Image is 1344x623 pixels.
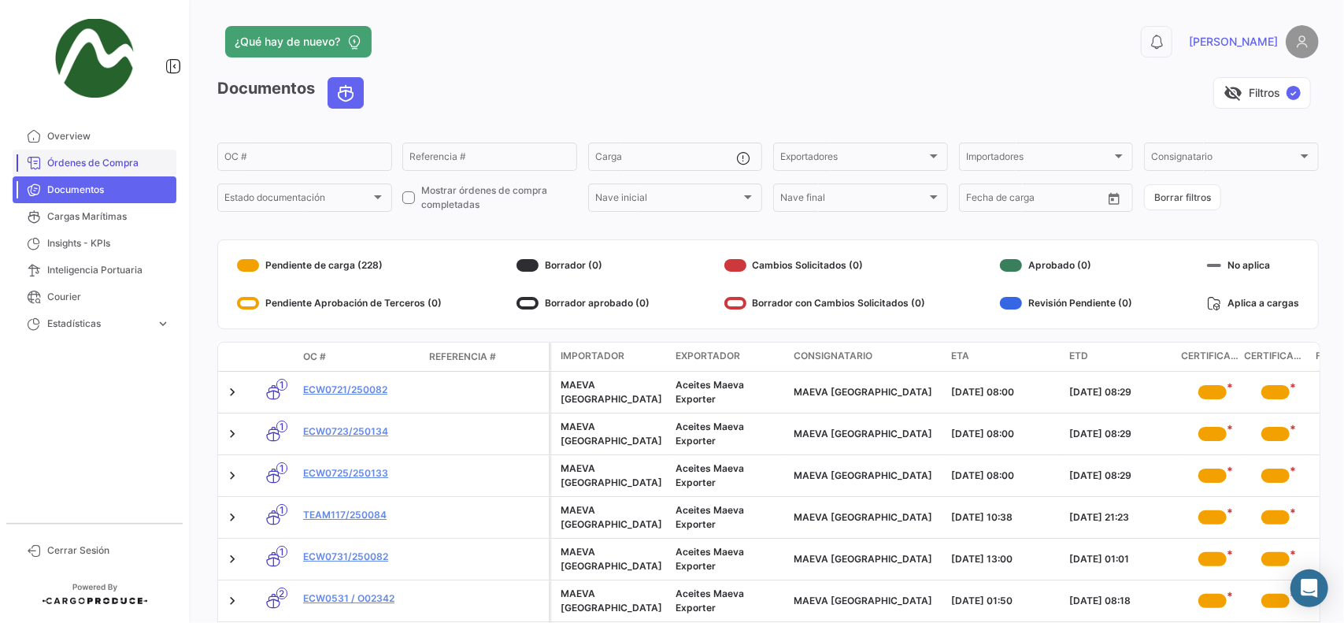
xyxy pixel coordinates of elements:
[250,350,297,363] datatable-header-cell: Modo de Transporte
[1244,349,1307,365] span: Certificado de origen
[794,553,932,565] span: MAEVA USA
[794,469,932,481] span: MAEVA USA
[1005,195,1071,206] input: Hasta
[235,34,340,50] span: ¿Qué hay de nuevo?
[780,154,927,165] span: Exportadores
[47,183,170,197] span: Documentos
[951,427,1057,441] div: [DATE] 08:00
[224,195,371,206] span: Estado documentación
[945,343,1063,371] datatable-header-cell: ETA
[676,462,781,490] div: Aceites Maeva Exporter
[1069,349,1088,363] span: ETD
[561,545,663,573] div: MAEVA [GEOGRAPHIC_DATA]
[1224,83,1242,102] span: visibility_off
[1069,385,1175,399] div: [DATE] 08:29
[1069,469,1175,483] div: [DATE] 08:29
[676,545,781,573] div: Aceites Maeva Exporter
[217,77,368,109] h3: Documentos
[423,343,549,370] datatable-header-cell: Referencia #
[1207,253,1299,278] div: No aplica
[966,195,994,206] input: Desde
[516,291,650,316] div: Borrador aprobado (0)
[224,468,240,484] a: Expand/Collapse Row
[561,503,663,532] div: MAEVA [GEOGRAPHIC_DATA]
[47,263,170,277] span: Inteligencia Portuaria
[1000,291,1132,316] div: Revisión Pendiente (0)
[156,317,170,331] span: expand_more
[669,343,787,371] datatable-header-cell: Exportador
[1069,427,1175,441] div: [DATE] 08:29
[951,469,1057,483] div: [DATE] 08:00
[1244,343,1307,371] datatable-header-cell: Certificado de origen
[303,508,417,522] a: TEAM117/250084
[328,78,363,108] button: Ocean
[47,129,170,143] span: Overview
[794,386,932,398] span: MAEVA USA
[1069,510,1175,525] div: [DATE] 21:23
[561,420,663,448] div: MAEVA [GEOGRAPHIC_DATA]
[1063,343,1181,371] datatable-header-cell: ETD
[13,257,176,284] a: Inteligencia Portuaria
[1287,86,1301,100] span: ✓
[224,510,240,525] a: Expand/Collapse Row
[951,349,969,363] span: ETA
[237,253,442,278] div: Pendiente de carga (228)
[276,546,287,558] span: 1
[1151,154,1298,165] span: Consignatario
[55,19,134,98] img: 3a440d95-eebb-4dfb-b41b-1f66e681ef8f.png
[724,291,926,316] div: Borrador con Cambios Solicitados (0)
[794,349,872,363] span: Consignatario
[1069,552,1175,566] div: [DATE] 01:01
[276,462,287,474] span: 1
[676,587,781,615] div: Aceites Maeva Exporter
[551,343,669,371] datatable-header-cell: Importador
[224,551,240,567] a: Expand/Collapse Row
[13,176,176,203] a: Documentos
[276,588,287,599] span: 2
[561,378,663,406] div: MAEVA [GEOGRAPHIC_DATA]
[780,195,927,206] span: Nave final
[1102,187,1126,210] button: Open calendar
[303,466,417,480] a: ECW0725/250133
[303,425,417,439] a: ECW0723/250134
[13,150,176,176] a: Órdenes de Compra
[224,426,240,442] a: Expand/Collapse Row
[1181,349,1244,365] span: Certificado Fitosanitario
[787,343,945,371] datatable-header-cell: Consignatario
[303,383,417,397] a: ECW0721/250082
[429,350,496,364] span: Referencia #
[303,591,417,606] a: ECW0531 / O02342
[1189,34,1278,50] span: [PERSON_NAME]
[47,236,170,250] span: Insights - KPIs
[561,462,663,490] div: MAEVA [GEOGRAPHIC_DATA]
[276,421,287,432] span: 1
[951,594,1057,608] div: [DATE] 01:50
[303,550,417,564] a: ECW0731/250082
[561,587,663,615] div: MAEVA [GEOGRAPHIC_DATA]
[1213,77,1311,109] button: visibility_offFiltros✓
[794,511,932,523] span: MAEVA USA
[676,378,781,406] div: Aceites Maeva Exporter
[47,317,150,331] span: Estadísticas
[1207,291,1299,316] div: Aplica a cargas
[1069,594,1175,608] div: [DATE] 08:18
[237,291,442,316] div: Pendiente Aprobación de Terceros (0)
[676,349,740,363] span: Exportador
[1290,569,1328,607] div: Abrir Intercom Messenger
[676,420,781,448] div: Aceites Maeva Exporter
[47,156,170,170] span: Órdenes de Compra
[1181,343,1244,371] datatable-header-cell: Certificado Fitosanitario
[276,379,287,391] span: 1
[47,210,170,224] span: Cargas Marítimas
[303,350,326,364] span: OC #
[1286,25,1319,58] img: placeholder-user.png
[276,504,287,516] span: 1
[966,154,1113,165] span: Importadores
[47,543,170,558] span: Cerrar Sesión
[13,230,176,257] a: Insights - KPIs
[516,253,650,278] div: Borrador (0)
[13,203,176,230] a: Cargas Marítimas
[225,26,372,57] button: ¿Qué hay de nuevo?
[676,503,781,532] div: Aceites Maeva Exporter
[47,290,170,304] span: Courier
